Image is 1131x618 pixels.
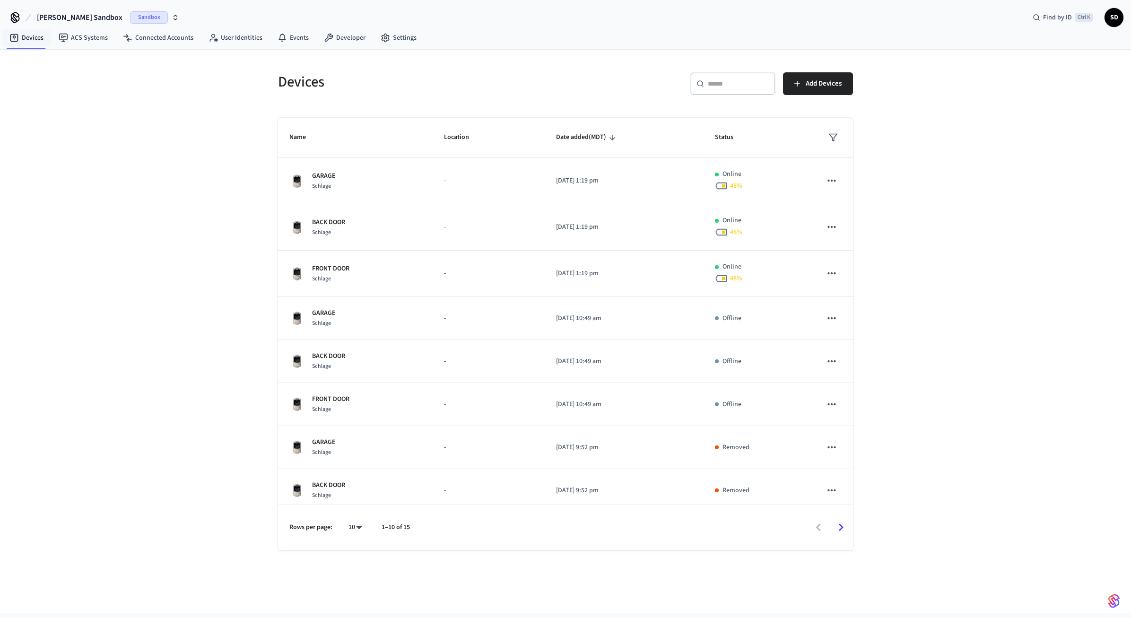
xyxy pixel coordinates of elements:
[312,480,345,490] p: BACK DOOR
[556,176,692,186] p: [DATE] 1:19 pm
[444,222,533,232] p: -
[730,274,742,283] span: 48 %
[1043,13,1072,22] span: Find by ID
[312,394,349,404] p: FRONT DOOR
[730,181,742,191] span: 48 %
[444,313,533,323] p: -
[444,130,481,145] span: Location
[289,354,304,369] img: Schlage Sense Smart Deadbolt with Camelot Trim, Front
[312,437,336,447] p: GARAGE
[316,29,373,46] a: Developer
[444,400,533,409] p: -
[312,218,345,227] p: BACK DOOR
[289,440,304,455] img: Schlage Sense Smart Deadbolt with Camelot Trim, Front
[556,357,692,366] p: [DATE] 10:49 am
[312,448,331,456] span: Schlage
[289,266,304,281] img: Schlage Sense Smart Deadbolt with Camelot Trim, Front
[444,176,533,186] p: -
[722,400,741,409] p: Offline
[312,275,331,283] span: Schlage
[830,516,852,539] button: Go to next page
[444,443,533,453] p: -
[722,262,741,272] p: Online
[312,182,331,190] span: Schlage
[730,227,742,237] span: 48 %
[722,443,749,453] p: Removed
[444,269,533,279] p: -
[556,486,692,496] p: [DATE] 9:52 pm
[722,169,741,179] p: Online
[722,486,749,496] p: Removed
[289,483,304,498] img: Schlage Sense Smart Deadbolt with Camelot Trim, Front
[1075,13,1093,22] span: Ctrl K
[556,269,692,279] p: [DATE] 1:19 pm
[312,362,331,370] span: Schlage
[289,311,304,326] img: Schlage Sense Smart Deadbolt with Camelot Trim, Front
[51,29,115,46] a: ACS Systems
[289,130,318,145] span: Name
[556,443,692,453] p: [DATE] 9:52 pm
[783,72,853,95] button: Add Devices
[289,174,304,189] img: Schlage Sense Smart Deadbolt with Camelot Trim, Front
[270,29,316,46] a: Events
[806,78,842,90] span: Add Devices
[444,357,533,366] p: -
[715,130,746,145] span: Status
[556,313,692,323] p: [DATE] 10:49 am
[312,319,331,327] span: Schlage
[2,29,51,46] a: Devices
[1025,9,1101,26] div: Find by IDCtrl K
[373,29,424,46] a: Settings
[722,357,741,366] p: Offline
[37,12,122,23] span: [PERSON_NAME] Sandbox
[444,486,533,496] p: -
[556,400,692,409] p: [DATE] 10:49 am
[312,228,331,236] span: Schlage
[115,29,201,46] a: Connected Accounts
[556,130,618,145] span: Date added(MDT)
[289,522,332,532] p: Rows per page:
[1105,9,1122,26] span: SD
[278,118,853,599] table: sticky table
[722,216,741,226] p: Online
[278,72,560,92] h5: Devices
[344,521,366,534] div: 10
[312,351,345,361] p: BACK DOOR
[201,29,270,46] a: User Identities
[1108,593,1120,609] img: SeamLogoGradient.69752ec5.svg
[312,171,336,181] p: GARAGE
[722,313,741,323] p: Offline
[312,264,349,274] p: FRONT DOOR
[382,522,410,532] p: 1–10 of 15
[130,11,168,24] span: Sandbox
[312,405,331,413] span: Schlage
[556,222,692,232] p: [DATE] 1:19 pm
[1105,8,1123,27] button: SD
[289,397,304,412] img: Schlage Sense Smart Deadbolt with Camelot Trim, Front
[312,308,336,318] p: GARAGE
[289,220,304,235] img: Schlage Sense Smart Deadbolt with Camelot Trim, Front
[312,491,331,499] span: Schlage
